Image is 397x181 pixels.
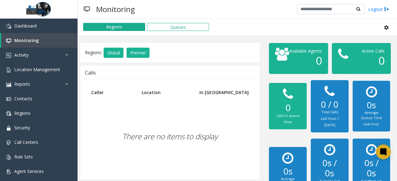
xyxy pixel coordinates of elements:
span: 0 [316,53,322,68]
span: Agent Services [14,168,44,174]
img: pageIcon [84,2,90,17]
img: 'icon' [6,97,11,101]
div: Total Calls [317,110,342,115]
h2: 0 / 0 [317,99,342,110]
span: Activity [14,52,29,58]
img: 'icon' [6,24,11,29]
small: Last hour / [DATE] [321,116,339,127]
img: 'icon' [6,111,11,116]
button: Premier [127,48,149,58]
div: Average Queue Time [359,110,384,120]
th: Location [137,85,194,100]
img: 'icon' [6,126,11,131]
img: logout [384,6,389,12]
h3: Monitoring [93,2,138,17]
div: There are no items to display [87,100,253,173]
span: Active Calls [362,48,385,54]
h2: 0s / 0s [317,158,342,179]
span: Available Agents [289,48,322,54]
th: Caller [87,85,137,100]
img: 'icon' [6,67,11,72]
h2: 0s [359,100,384,110]
img: 'icon' [6,169,11,174]
span: Security [14,125,30,131]
h2: 0 [275,102,300,113]
th: In [GEOGRAPHIC_DATA] [194,85,254,100]
span: Monitoring [14,37,39,43]
span: Rule Sets [14,154,33,160]
span: Regions [14,110,30,116]
span: 0 [378,53,385,68]
button: Regions [83,23,145,31]
button: Queues [147,23,209,31]
span: Regions: [85,49,102,55]
img: 'icon' [6,82,11,87]
span: Call Centers [14,139,38,145]
span: Dashboard [14,23,37,29]
img: 'icon' [6,53,11,58]
div: Calls [85,69,96,77]
a: Monitoring [1,33,78,48]
span: Contacts [14,96,32,101]
span: Location Management [14,67,60,72]
small: Last hour [364,122,379,126]
img: 'icon' [6,155,11,160]
small: Now [284,119,292,124]
a: Logout [368,6,389,12]
h2: 0s [275,166,300,177]
h2: 0s / 0s [359,158,384,179]
div: Calls in queue [275,113,300,119]
span: Reports [14,81,30,87]
button: Global [104,48,123,58]
img: 'icon' [6,140,11,145]
img: 'icon' [6,38,11,43]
